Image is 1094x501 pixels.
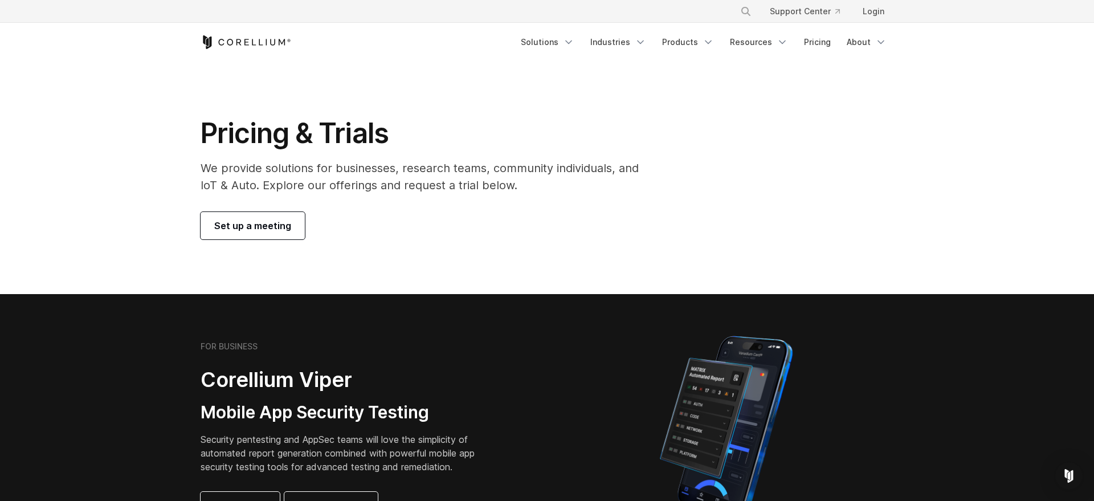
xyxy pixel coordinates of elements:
[201,35,291,49] a: Corellium Home
[201,160,655,194] p: We provide solutions for businesses, research teams, community individuals, and IoT & Auto. Explo...
[726,1,893,22] div: Navigation Menu
[723,32,795,52] a: Resources
[201,341,258,352] h6: FOR BUSINESS
[514,32,893,52] div: Navigation Menu
[201,116,655,150] h1: Pricing & Trials
[514,32,581,52] a: Solutions
[1055,462,1083,490] div: Open Intercom Messenger
[761,1,849,22] a: Support Center
[201,402,492,423] h3: Mobile App Security Testing
[655,32,721,52] a: Products
[854,1,893,22] a: Login
[214,219,291,233] span: Set up a meeting
[583,32,653,52] a: Industries
[201,433,492,474] p: Security pentesting and AppSec teams will love the simplicity of automated report generation comb...
[736,1,756,22] button: Search
[840,32,893,52] a: About
[797,32,838,52] a: Pricing
[201,212,305,239] a: Set up a meeting
[201,367,492,393] h2: Corellium Viper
